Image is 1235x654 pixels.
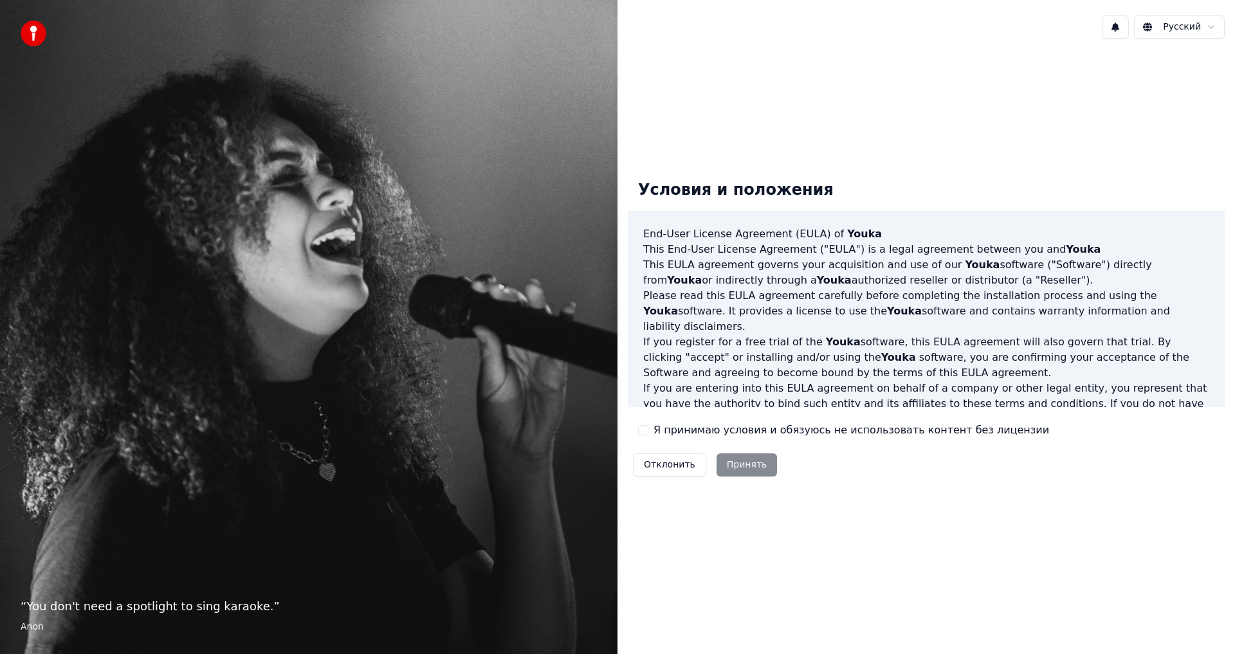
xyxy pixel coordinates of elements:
[643,381,1209,442] p: If you are entering into this EULA agreement on behalf of a company or other legal entity, you re...
[1066,243,1101,255] span: Youka
[633,453,706,477] button: Отклонить
[21,621,597,633] footer: Anon
[643,288,1209,334] p: Please read this EULA agreement carefully before completing the installation process and using th...
[21,597,597,615] p: “ You don't need a spotlight to sing karaoke. ”
[643,305,678,317] span: Youka
[847,228,882,240] span: Youka
[643,226,1209,242] h3: End-User License Agreement (EULA) of
[817,274,852,286] span: Youka
[667,274,702,286] span: Youka
[21,21,46,46] img: youka
[628,170,844,211] div: Условия и положения
[643,257,1209,288] p: This EULA agreement governs your acquisition and use of our software ("Software") directly from o...
[643,242,1209,257] p: This End-User License Agreement ("EULA") is a legal agreement between you and
[965,259,1000,271] span: Youka
[643,334,1209,381] p: If you register for a free trial of the software, this EULA agreement will also govern that trial...
[826,336,861,348] span: Youka
[881,351,916,363] span: Youka
[654,422,1049,438] label: Я принимаю условия и обязуюсь не использовать контент без лицензии
[887,305,922,317] span: Youka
